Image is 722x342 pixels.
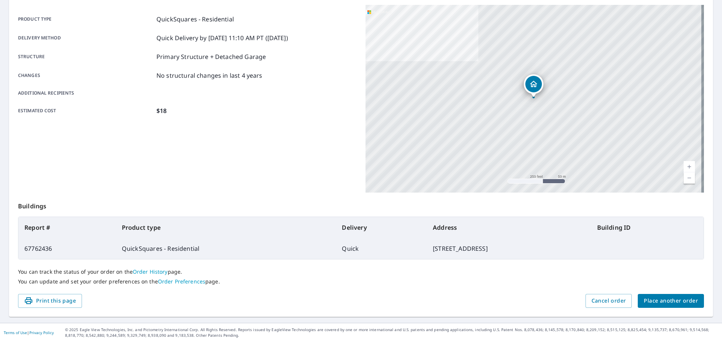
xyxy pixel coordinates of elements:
th: Report # [18,217,116,238]
p: Estimated cost [18,106,153,115]
p: Changes [18,71,153,80]
p: Structure [18,52,153,61]
td: 67762436 [18,238,116,259]
p: No structural changes in last 4 years [156,71,262,80]
a: Order History [133,268,168,275]
button: Place another order [638,294,704,308]
button: Cancel order [585,294,632,308]
a: Privacy Policy [29,330,54,335]
p: Quick Delivery by [DATE] 11:10 AM PT ([DATE]) [156,33,288,42]
button: Print this page [18,294,82,308]
span: Cancel order [592,296,626,306]
th: Address [427,217,591,238]
p: Delivery method [18,33,153,42]
p: Primary Structure + Detached Garage [156,52,266,61]
td: [STREET_ADDRESS] [427,238,591,259]
span: Place another order [644,296,698,306]
p: | [4,330,54,335]
div: Dropped pin, building 1, Residential property, 62 NE 43rd Ave Portland, OR 97213 [524,74,543,98]
a: Order Preferences [158,278,205,285]
p: QuickSquares - Residential [156,15,234,24]
th: Delivery [336,217,427,238]
a: Terms of Use [4,330,27,335]
a: Current Level 17, Zoom In [684,161,695,172]
th: Product type [116,217,336,238]
p: Buildings [18,193,704,217]
p: You can track the status of your order on the page. [18,268,704,275]
p: Product type [18,15,153,24]
p: You can update and set your order preferences on the page. [18,278,704,285]
td: Quick [336,238,427,259]
p: Additional recipients [18,90,153,96]
a: Current Level 17, Zoom Out [684,172,695,184]
p: $18 [156,106,167,115]
span: Print this page [24,296,76,306]
td: QuickSquares - Residential [116,238,336,259]
p: © 2025 Eagle View Technologies, Inc. and Pictometry International Corp. All Rights Reserved. Repo... [65,327,718,338]
th: Building ID [591,217,704,238]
